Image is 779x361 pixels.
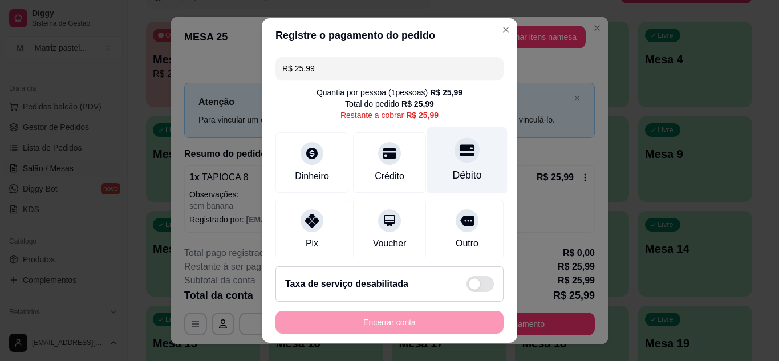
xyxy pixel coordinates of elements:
[430,87,462,98] div: R$ 25,99
[340,109,439,121] div: Restante a cobrar
[453,168,482,182] div: Débito
[295,169,329,183] div: Dinheiro
[456,237,478,250] div: Outro
[345,98,434,109] div: Total do pedido
[317,87,462,98] div: Quantia por pessoa ( 1 pessoas)
[285,277,408,291] h2: Taxa de serviço desabilitada
[262,18,517,52] header: Registre o pagamento do pedido
[375,169,404,183] div: Crédito
[497,21,515,39] button: Close
[401,98,434,109] div: R$ 25,99
[306,237,318,250] div: Pix
[406,109,439,121] div: R$ 25,99
[282,57,497,80] input: Ex.: hambúrguer de cordeiro
[373,237,407,250] div: Voucher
